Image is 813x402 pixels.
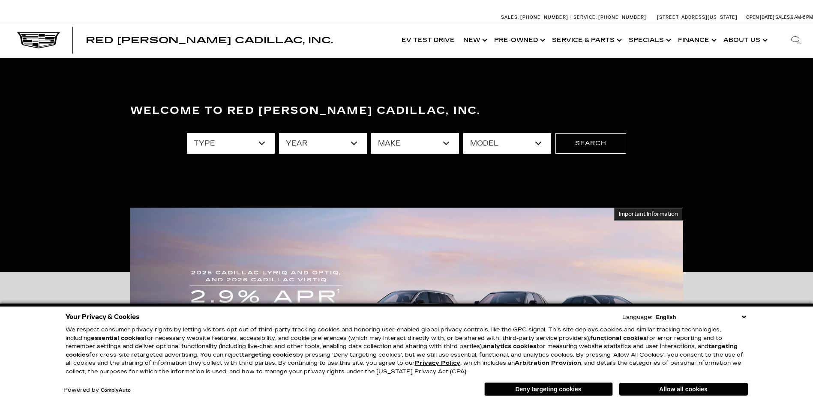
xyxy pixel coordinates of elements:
[654,313,748,321] select: Language Select
[91,335,144,342] strong: essential cookies
[86,35,333,45] span: Red [PERSON_NAME] Cadillac, Inc.
[624,23,674,57] a: Specials
[555,133,626,154] button: Search
[86,36,333,45] a: Red [PERSON_NAME] Cadillac, Inc.
[674,23,719,57] a: Finance
[415,360,460,366] a: Privacy Policy
[66,326,748,376] p: We respect consumer privacy rights by letting visitors opt out of third-party tracking cookies an...
[66,311,140,323] span: Your Privacy & Cookies
[775,15,791,20] span: Sales:
[614,208,683,220] button: Important Information
[619,383,748,396] button: Allow all cookies
[573,15,597,20] span: Service:
[520,15,568,20] span: [PHONE_NUMBER]
[130,102,683,119] h3: Welcome to Red [PERSON_NAME] Cadillac, Inc.
[17,32,60,48] img: Cadillac Dark Logo with Cadillac White Text
[622,315,652,320] div: Language:
[598,15,646,20] span: [PHONE_NUMBER]
[501,15,519,20] span: Sales:
[619,211,678,217] span: Important Information
[463,133,551,154] select: Filter by model
[490,23,548,57] a: Pre-Owned
[657,15,738,20] a: [STREET_ADDRESS][US_STATE]
[371,133,459,154] select: Filter by make
[590,335,647,342] strong: functional cookies
[515,360,581,366] strong: Arbitration Provision
[242,351,296,358] strong: targeting cookies
[501,15,570,20] a: Sales: [PHONE_NUMBER]
[187,133,275,154] select: Filter by type
[397,23,459,57] a: EV Test Drive
[484,382,613,396] button: Deny targeting cookies
[483,343,537,350] strong: analytics cookies
[719,23,770,57] a: About Us
[101,388,131,393] a: ComplyAuto
[279,133,367,154] select: Filter by year
[66,343,738,358] strong: targeting cookies
[548,23,624,57] a: Service & Parts
[791,15,813,20] span: 9 AM-6 PM
[459,23,490,57] a: New
[63,387,131,393] div: Powered by
[570,15,648,20] a: Service: [PHONE_NUMBER]
[746,15,774,20] span: Open [DATE]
